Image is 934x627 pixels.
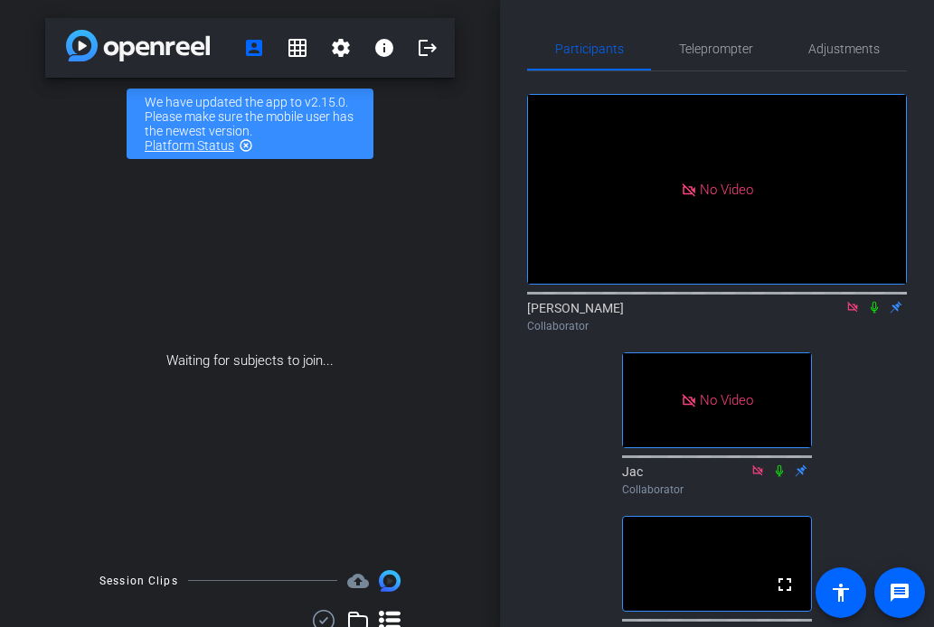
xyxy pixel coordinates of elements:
[145,138,234,153] a: Platform Status
[417,37,439,59] mat-icon: logout
[774,574,796,595] mat-icon: fullscreen
[347,570,369,592] span: Destinations for your clips
[527,299,907,334] div: [PERSON_NAME]
[555,42,624,55] span: Participants
[45,170,455,552] div: Waiting for subjects to join...
[347,570,369,592] mat-icon: cloud_upload
[622,482,812,498] div: Collaborator
[373,37,395,59] mat-icon: info
[379,570,401,592] img: Session clips
[527,318,907,334] div: Collaborator
[99,572,178,590] div: Session Clips
[808,42,880,55] span: Adjustments
[127,89,373,159] div: We have updated the app to v2.15.0. Please make sure the mobile user has the newest version.
[889,582,910,604] mat-icon: message
[830,582,852,604] mat-icon: accessibility
[700,181,753,197] span: No Video
[239,138,253,153] mat-icon: highlight_off
[287,37,308,59] mat-icon: grid_on
[622,463,812,498] div: Jac
[66,30,210,61] img: app-logo
[243,37,265,59] mat-icon: account_box
[330,37,352,59] mat-icon: settings
[679,42,753,55] span: Teleprompter
[700,392,753,408] span: No Video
